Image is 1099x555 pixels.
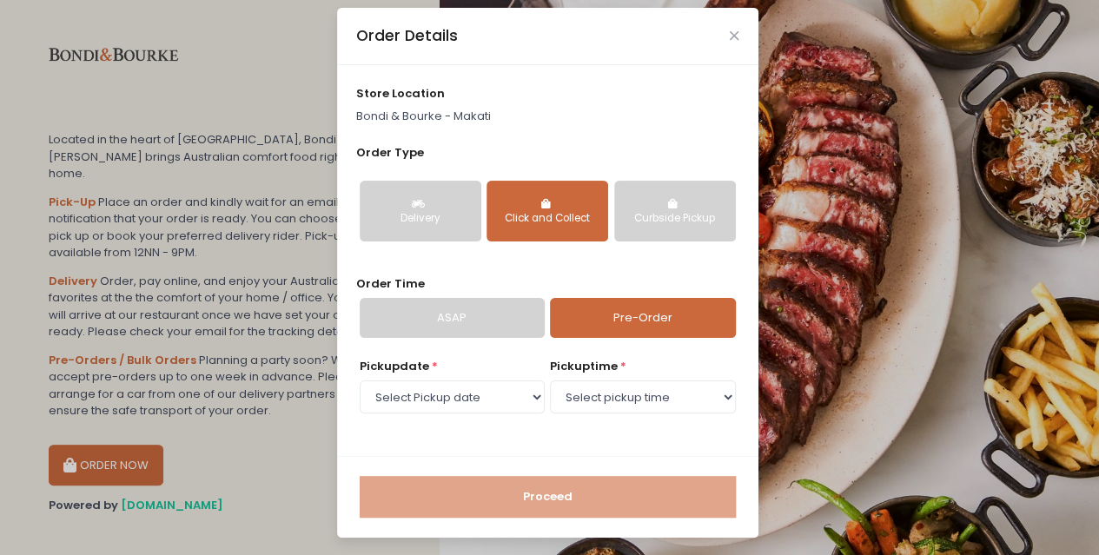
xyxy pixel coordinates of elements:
a: ASAP [360,298,545,338]
div: Order Details [356,24,458,47]
span: Order Type [356,144,424,161]
button: Curbside Pickup [614,181,736,241]
span: pickup time [550,358,618,374]
div: Curbside Pickup [626,211,724,227]
p: Bondi & Bourke - Makati [356,108,738,125]
div: Delivery [372,211,469,227]
a: Pre-Order [550,298,735,338]
button: Proceed [360,476,736,518]
button: Click and Collect [487,181,608,241]
span: Pickup date [360,358,429,374]
span: store location [356,85,445,102]
button: Delivery [360,181,481,241]
span: Order Time [356,275,425,292]
button: Close [730,31,738,40]
div: Click and Collect [499,211,596,227]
